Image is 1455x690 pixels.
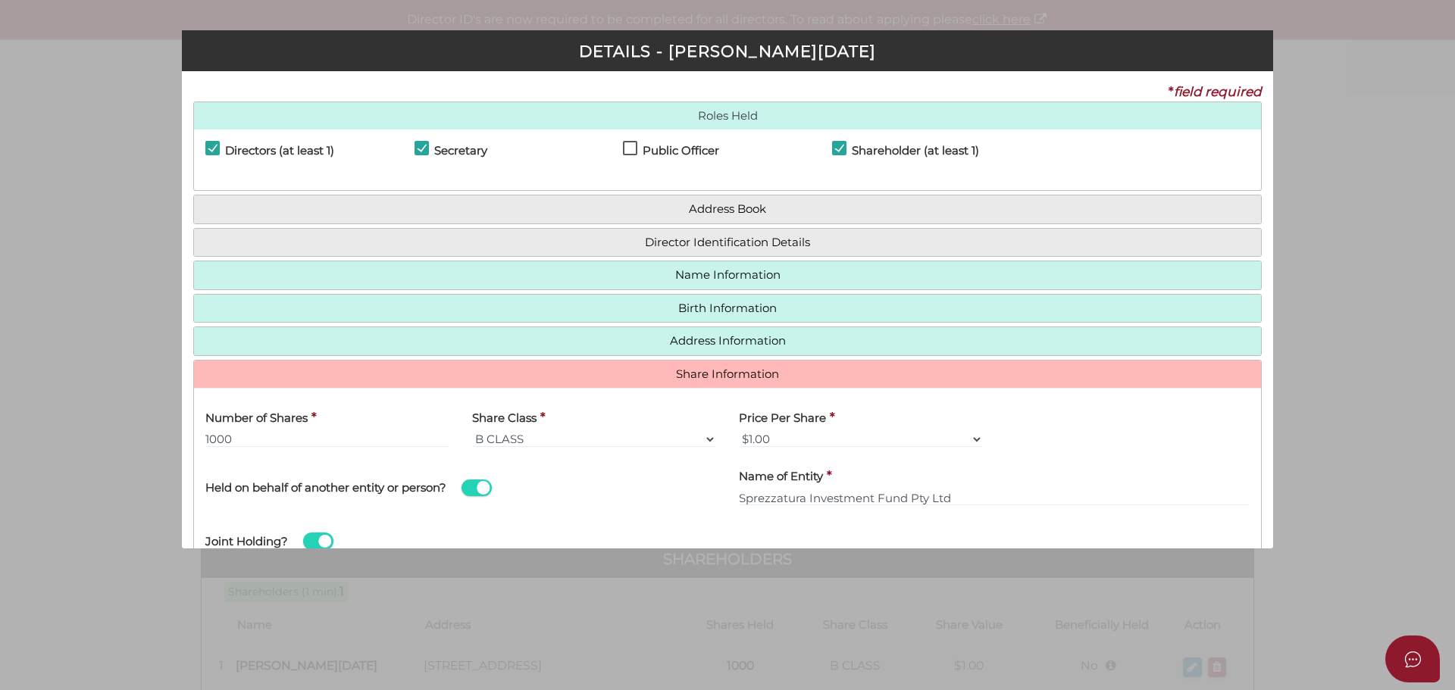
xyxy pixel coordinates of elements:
h4: Joint Holding? [205,535,288,548]
a: Name Information [205,269,1250,282]
h4: Share Class [472,412,537,425]
a: Share Information [205,368,1250,381]
h4: Name of Entity [739,470,823,483]
a: Address Information [205,335,1250,348]
h4: Number of Shares [205,412,308,425]
h4: Price Per Share [739,412,826,425]
a: Birth Information [205,302,1250,315]
h4: Held on behalf of another entity or person? [205,482,446,495]
button: Open asap [1385,635,1440,682]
